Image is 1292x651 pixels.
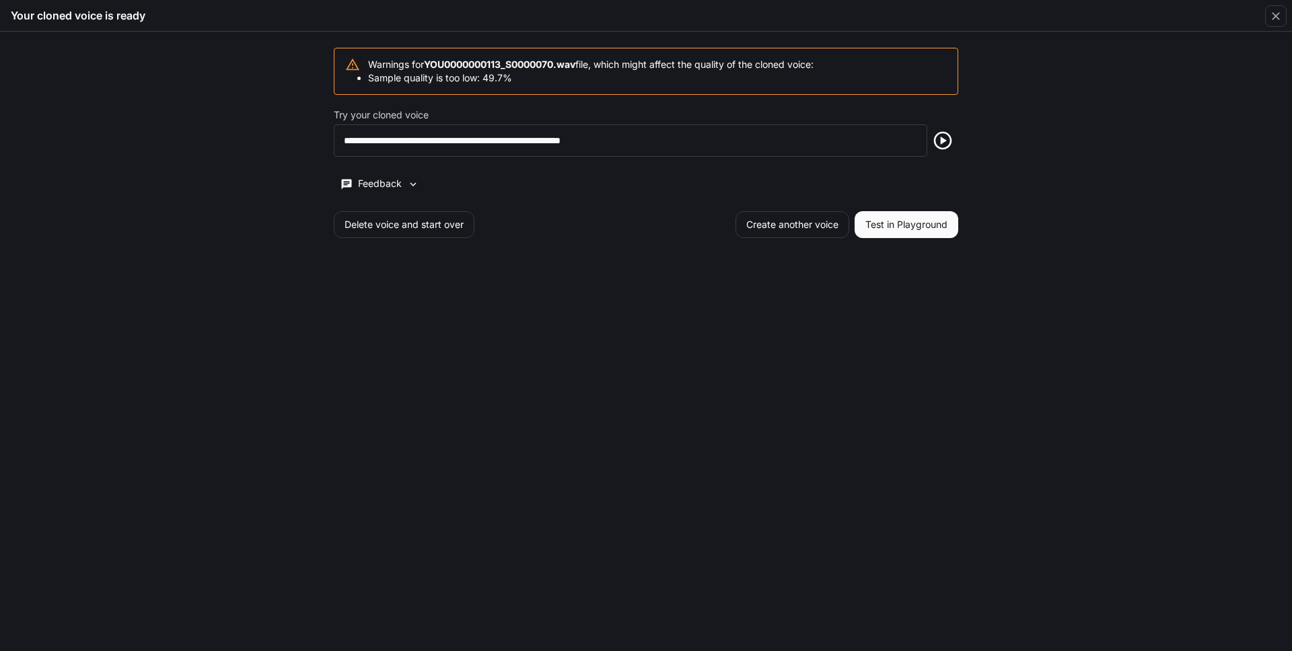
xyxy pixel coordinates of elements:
div: Warnings for file, which might affect the quality of the cloned voice: [368,52,814,90]
h5: Your cloned voice is ready [11,8,145,23]
button: Test in Playground [855,211,958,238]
button: Create another voice [735,211,849,238]
p: Try your cloned voice [334,110,429,120]
b: YOU0000000113_S0000070.wav [424,59,575,70]
li: Sample quality is too low: 49.7% [368,71,814,85]
button: Feedback [334,173,425,195]
button: Delete voice and start over [334,211,474,238]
